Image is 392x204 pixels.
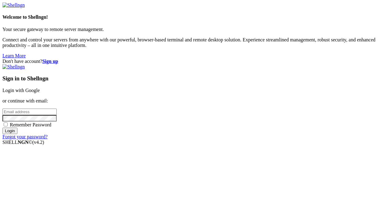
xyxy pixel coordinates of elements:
input: Email address [2,109,57,115]
a: Sign up [42,59,58,64]
span: 4.2.0 [32,140,44,145]
h3: Sign in to Shellngn [2,75,390,82]
input: Remember Password [4,122,8,126]
p: or continue with email: [2,98,390,104]
a: Forgot your password? [2,134,47,139]
a: Login with Google [2,88,40,93]
p: Connect and control your servers from anywhere with our powerful, browser-based terminal and remo... [2,37,390,48]
h4: Welcome to Shellngn! [2,14,390,20]
a: Learn More [2,53,26,58]
img: Shellngn [2,64,25,70]
span: Remember Password [10,122,51,127]
span: SHELL © [2,140,44,145]
div: Don't have account? [2,59,390,64]
img: Shellngn [2,2,25,8]
input: Login [2,128,17,134]
p: Your secure gateway to remote server management. [2,27,390,32]
b: NGN [18,140,29,145]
